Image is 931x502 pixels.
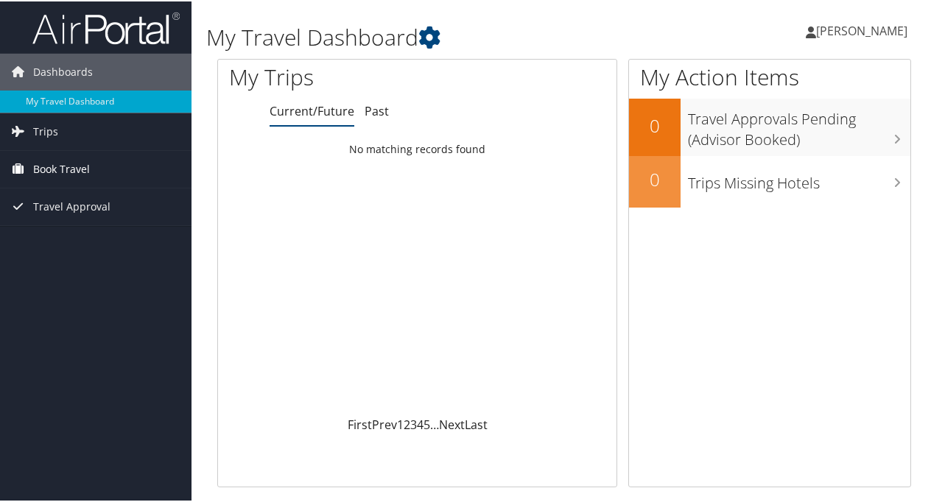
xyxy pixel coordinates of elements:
[439,415,465,431] a: Next
[404,415,410,431] a: 2
[348,415,372,431] a: First
[397,415,404,431] a: 1
[430,415,439,431] span: …
[32,10,180,44] img: airportal-logo.png
[629,166,681,191] h2: 0
[688,164,910,192] h3: Trips Missing Hotels
[424,415,430,431] a: 5
[218,135,616,161] td: No matching records found
[206,21,684,52] h1: My Travel Dashboard
[688,100,910,149] h3: Travel Approvals Pending (Advisor Booked)
[629,155,910,206] a: 0Trips Missing Hotels
[33,52,93,89] span: Dashboards
[629,60,910,91] h1: My Action Items
[365,102,389,118] a: Past
[629,112,681,137] h2: 0
[465,415,488,431] a: Last
[33,149,90,186] span: Book Travel
[33,187,110,224] span: Travel Approval
[417,415,424,431] a: 4
[816,21,907,38] span: [PERSON_NAME]
[410,415,417,431] a: 3
[629,97,910,154] a: 0Travel Approvals Pending (Advisor Booked)
[270,102,354,118] a: Current/Future
[229,60,440,91] h1: My Trips
[33,112,58,149] span: Trips
[806,7,922,52] a: [PERSON_NAME]
[372,415,397,431] a: Prev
